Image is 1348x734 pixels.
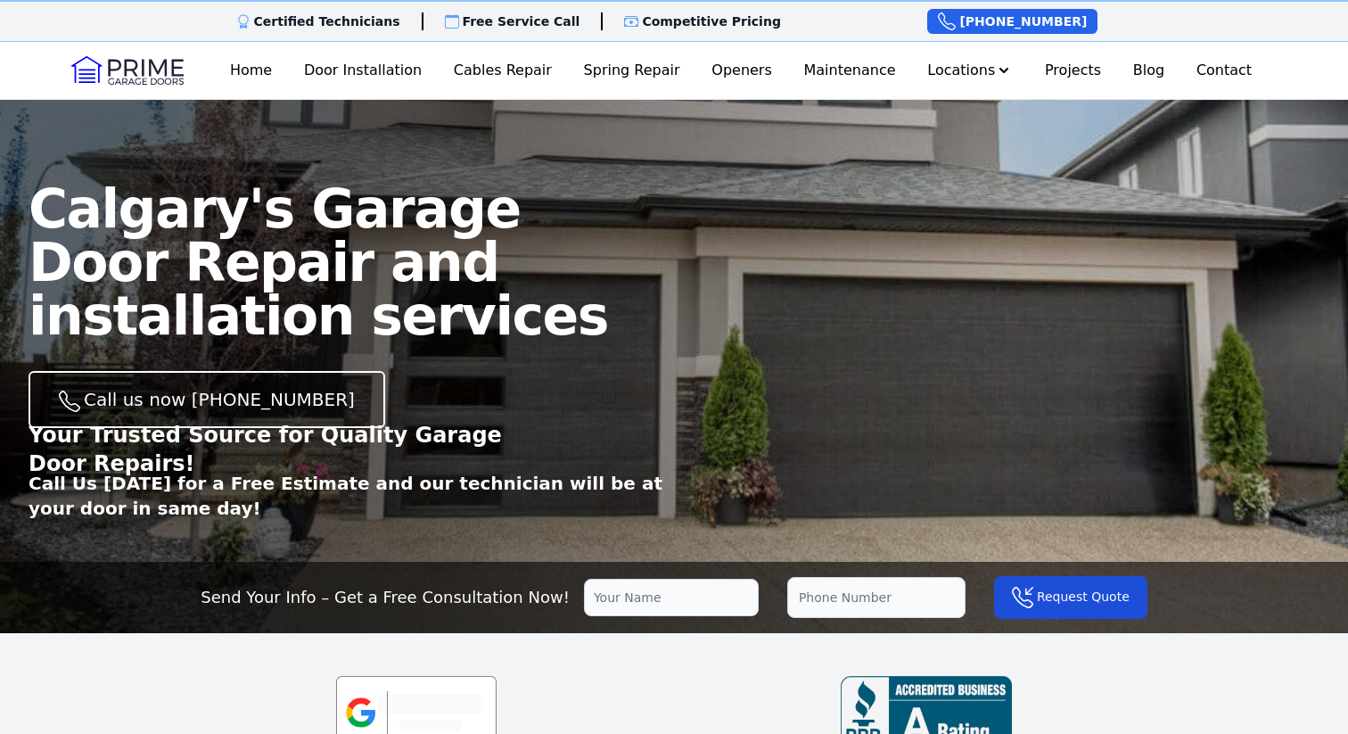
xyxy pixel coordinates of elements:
[920,53,1020,88] button: Locations
[577,53,687,88] a: Spring Repair
[642,12,781,30] p: Competitive Pricing
[1038,53,1108,88] a: Projects
[254,12,400,30] p: Certified Technicians
[29,177,608,347] span: Calgary's Garage Door Repair and installation services
[71,56,184,85] img: Logo
[297,53,429,88] a: Door Installation
[447,53,559,88] a: Cables Repair
[29,371,385,428] a: Call us now [PHONE_NUMBER]
[584,579,759,616] input: Your Name
[704,53,779,88] a: Openers
[797,53,903,88] a: Maintenance
[223,53,279,88] a: Home
[463,12,580,30] p: Free Service Call
[29,421,542,478] p: Your Trusted Source for Quality Garage Door Repairs!
[1126,53,1171,88] a: Blog
[201,585,570,610] p: Send Your Info – Get a Free Consultation Now!
[29,471,674,521] p: Call Us [DATE] for a Free Estimate and our technician will be at your door in same day!
[994,576,1147,619] button: Request Quote
[1189,53,1259,88] a: Contact
[927,9,1097,34] a: [PHONE_NUMBER]
[787,577,966,618] input: Phone Number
